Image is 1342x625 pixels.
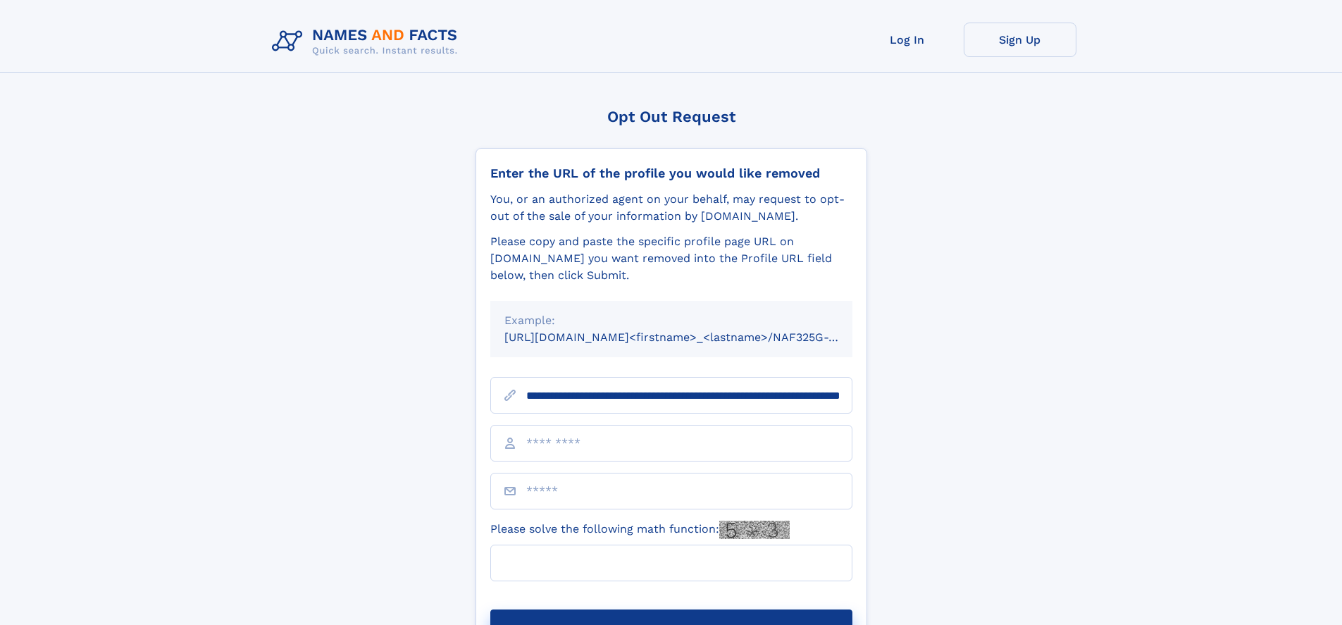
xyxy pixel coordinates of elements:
[490,521,790,539] label: Please solve the following math function:
[476,108,867,125] div: Opt Out Request
[266,23,469,61] img: Logo Names and Facts
[964,23,1076,57] a: Sign Up
[504,312,838,329] div: Example:
[851,23,964,57] a: Log In
[490,166,852,181] div: Enter the URL of the profile you would like removed
[490,233,852,284] div: Please copy and paste the specific profile page URL on [DOMAIN_NAME] you want removed into the Pr...
[490,191,852,225] div: You, or an authorized agent on your behalf, may request to opt-out of the sale of your informatio...
[504,330,879,344] small: [URL][DOMAIN_NAME]<firstname>_<lastname>/NAF325G-xxxxxxxx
